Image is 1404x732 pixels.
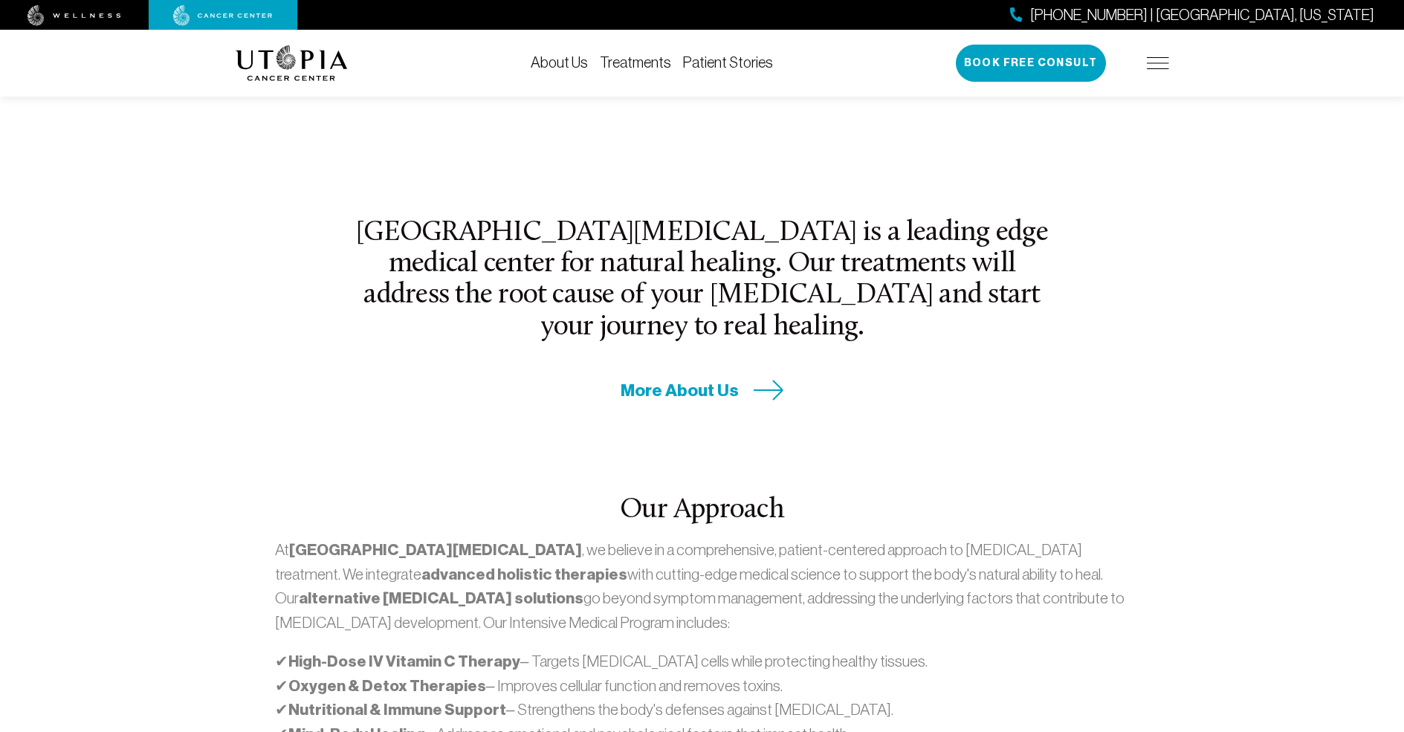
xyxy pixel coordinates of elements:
[288,652,520,671] strong: High-Dose IV Vitamin C Therapy
[421,565,627,584] strong: advanced holistic therapies
[173,5,273,26] img: cancer center
[299,589,583,608] strong: alternative [MEDICAL_DATA] solutions
[288,700,506,719] strong: Nutritional & Immune Support
[1147,57,1169,69] img: icon-hamburger
[275,538,1129,634] p: At , we believe in a comprehensive, patient-centered approach to [MEDICAL_DATA] treatment. We int...
[683,54,773,71] a: Patient Stories
[600,54,671,71] a: Treatments
[531,54,588,71] a: About Us
[236,45,348,81] img: logo
[28,5,121,26] img: wellness
[956,45,1106,82] button: Book Free Consult
[288,676,486,696] strong: Oxygen & Detox Therapies
[1030,4,1374,26] span: [PHONE_NUMBER] | [GEOGRAPHIC_DATA], [US_STATE]
[621,379,784,402] a: More About Us
[621,379,739,402] span: More About Us
[1010,4,1374,26] a: [PHONE_NUMBER] | [GEOGRAPHIC_DATA], [US_STATE]
[275,495,1129,526] h2: Our Approach
[289,540,582,560] strong: [GEOGRAPHIC_DATA][MEDICAL_DATA]
[355,218,1050,343] h2: [GEOGRAPHIC_DATA][MEDICAL_DATA] is a leading edge medical center for natural healing. Our treatme...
